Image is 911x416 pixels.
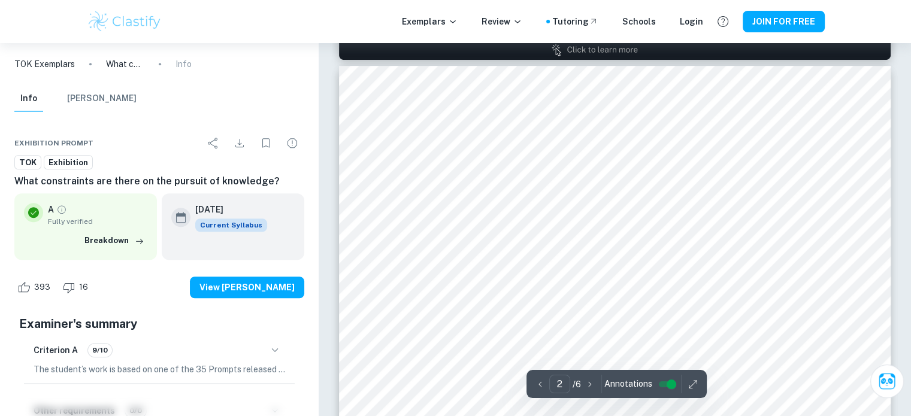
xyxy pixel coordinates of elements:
p: A [48,203,54,216]
p: / 6 [573,378,581,391]
a: TOK [14,155,41,170]
p: The student’s work is based on one of the 35 Prompts released by the IBO for the examination sess... [34,363,285,376]
span: Annotations [604,378,652,390]
button: Breakdown [81,232,147,250]
a: TOK Exemplars [14,57,75,71]
p: Review [482,15,522,28]
a: Exhibition [44,155,93,170]
button: [PERSON_NAME] [67,86,137,112]
span: Exhibition [44,157,92,169]
button: Ask Clai [870,365,904,398]
p: What constraints are there on the pursuit of knowledge? [106,57,144,71]
div: Download [228,131,252,155]
div: Report issue [280,131,304,155]
h6: What constraints are there on the pursuit of knowledge? [14,174,304,189]
h6: Criterion A [34,344,78,357]
span: Current Syllabus [195,218,267,232]
span: 393 [28,281,57,293]
div: Like [14,278,57,297]
button: Info [14,86,43,112]
div: Dislike [59,278,95,297]
h6: [DATE] [195,203,258,216]
span: 9/10 [88,345,112,356]
h5: Examiner's summary [19,315,299,333]
button: View [PERSON_NAME] [190,277,304,298]
a: Grade fully verified [56,204,67,215]
span: Fully verified [48,216,147,227]
a: Login [680,15,703,28]
div: This exemplar is based on the current syllabus. Feel free to refer to it for inspiration/ideas wh... [195,218,267,232]
button: Help and Feedback [713,11,733,32]
span: 16 [72,281,95,293]
div: Share [201,131,225,155]
p: Info [175,57,192,71]
span: Exhibition Prompt [14,138,93,148]
button: JOIN FOR FREE [743,11,825,32]
a: Tutoring [552,15,598,28]
span: TOK [15,157,41,169]
div: Bookmark [254,131,278,155]
img: Clastify logo [87,10,163,34]
p: Exemplars [402,15,458,28]
a: Schools [622,15,656,28]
